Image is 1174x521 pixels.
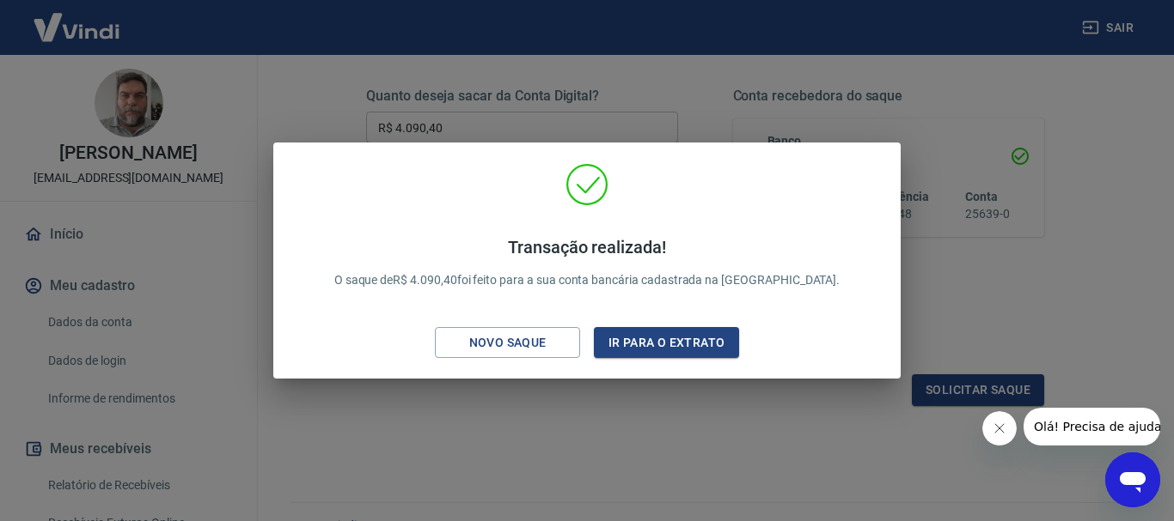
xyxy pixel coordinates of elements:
iframe: Fechar mensagem [982,411,1017,445]
iframe: Botão para abrir a janela de mensagens [1105,452,1160,507]
button: Novo saque [435,327,580,359]
button: Ir para o extrato [594,327,739,359]
p: O saque de R$ 4.090,40 foi feito para a sua conta bancária cadastrada na [GEOGRAPHIC_DATA]. [334,237,841,289]
h4: Transação realizada! [334,237,841,257]
iframe: Mensagem da empresa [1024,408,1160,445]
span: Olá! Precisa de ajuda? [10,12,144,26]
div: Novo saque [449,332,567,354]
